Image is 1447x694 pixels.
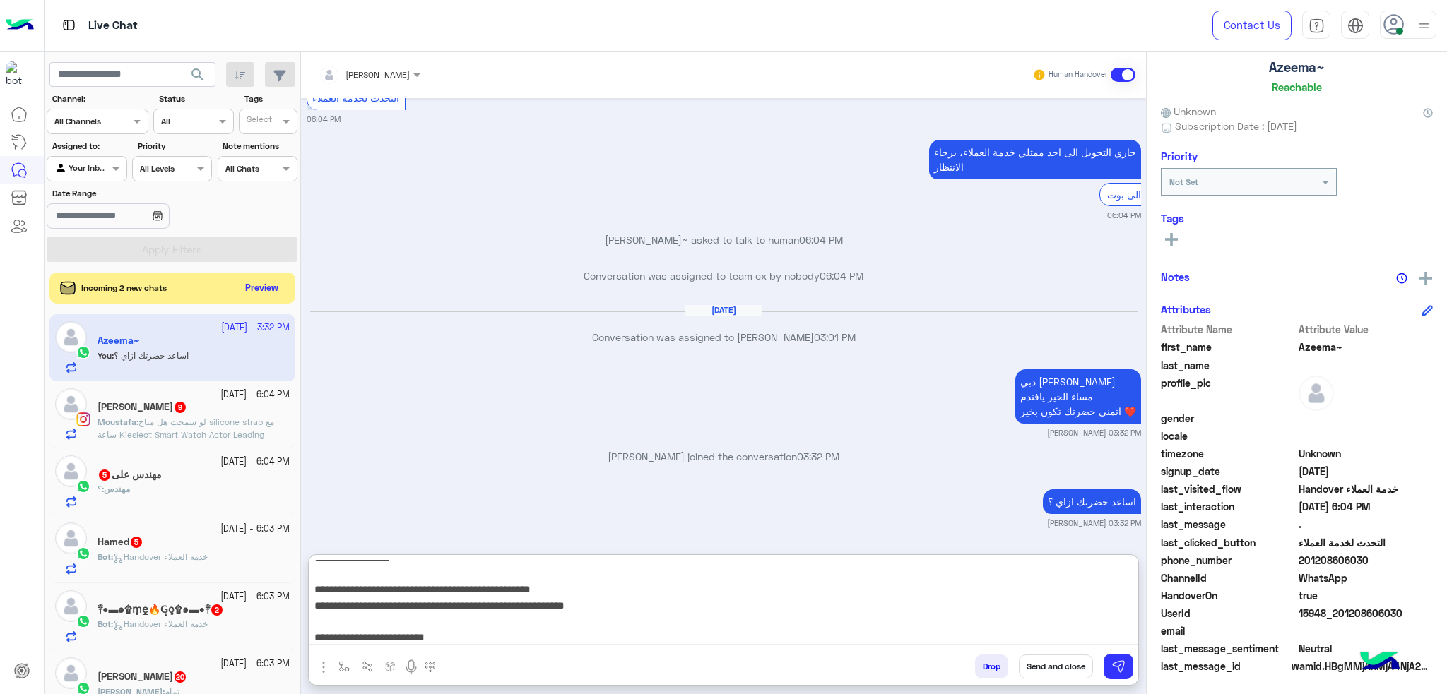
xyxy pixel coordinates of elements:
[240,278,285,299] button: Preview
[345,69,410,80] span: [PERSON_NAME]
[1161,358,1296,373] span: last_name
[1415,17,1433,35] img: profile
[1299,553,1434,568] span: 201208606030
[220,590,290,604] small: [DATE] - 6:03 PM
[975,654,1008,678] button: Drop
[1161,446,1296,461] span: timezone
[99,469,110,481] span: 5
[1161,464,1296,479] span: signup_date
[1299,446,1434,461] span: Unknown
[1299,340,1434,354] span: Azeema~
[52,92,147,105] label: Channel:
[1175,119,1297,133] span: Subscription Date : [DATE]
[1299,535,1434,550] span: التحدث لخدمة العملاء
[1272,80,1322,93] h6: Reachable
[159,92,232,105] label: Status
[220,455,290,469] small: [DATE] - 6:04 PM
[1161,499,1296,514] span: last_interaction
[60,16,78,34] img: tab
[1015,369,1141,424] p: 10/10/2025, 3:32 PM
[1396,273,1407,284] img: notes
[55,388,87,420] img: defaultAdmin.png
[1161,535,1296,550] span: last_clicked_button
[55,590,87,622] img: defaultAdmin.png
[98,536,143,548] h5: Hamed
[1161,517,1296,532] span: last_message
[47,237,297,262] button: Apply Filters
[1299,464,1434,479] span: 2024-10-04T14:00:03.886Z
[1161,606,1296,621] span: UserId
[1161,322,1296,337] span: Attribute Name
[1047,427,1141,438] small: [PERSON_NAME] 03:32 PM
[104,484,130,494] span: مهندس
[1347,18,1364,34] img: tab
[362,661,373,672] img: Trigger scenario
[98,604,224,616] h5: ༒●▬๑۩m̥e̲̣̥🔥Ǧ̩̥ọ̥۩๑▬●༒
[98,484,102,494] span: ؟
[175,402,186,413] span: 9
[98,618,113,629] b: :
[1043,489,1141,514] p: 10/10/2025, 3:32 PM
[1161,659,1289,674] span: last_message_id
[113,551,208,562] span: Handover خدمة العملاء
[1299,570,1434,585] span: 2
[1107,210,1141,221] small: 06:04 PM
[403,659,420,676] img: send voice note
[333,654,356,678] button: select flow
[6,61,31,87] img: 1403182699927242
[220,522,290,536] small: [DATE] - 6:03 PM
[307,449,1141,464] p: [PERSON_NAME] joined the conversation
[98,618,111,629] span: Bot
[52,140,125,152] label: Assigned to:
[1419,272,1432,285] img: add
[1111,659,1126,674] img: send message
[98,469,162,481] h5: مهندس على
[797,450,839,462] span: 03:32 PM
[820,270,863,282] span: 06:04 PM
[1161,376,1296,408] span: profile_pic
[244,113,272,129] div: Select
[307,114,341,125] small: 06:04 PM
[799,234,843,246] span: 06:04 PM
[76,546,90,561] img: WhatsApp
[1161,623,1296,638] span: email
[113,618,208,629] span: Handover خدمة العملاء
[307,330,1141,345] p: Conversation was assigned to [PERSON_NAME]
[220,657,290,671] small: [DATE] - 6:03 PM
[1161,429,1296,443] span: locale
[1292,659,1433,674] span: wamid.HBgMMjAxMjA4NjA2MDMwFQIAEhggQUMyRkY1OTlDNzA1MDY3NThDMTkxOTU0M0EwNDQxNkEA
[98,551,111,562] span: Bot
[76,614,90,628] img: WhatsApp
[76,412,90,426] img: Instagram
[189,66,206,83] span: search
[425,662,436,673] img: make a call
[1299,623,1434,638] span: null
[307,232,1141,247] p: [PERSON_NAME]~ asked to talk to human
[338,661,350,672] img: select flow
[307,268,1141,283] p: Conversation was assigned to team cx by nobody
[1161,588,1296,603] span: HandoverOn
[211,604,223,616] span: 2
[1299,429,1434,443] span: null
[98,417,136,427] span: Moustafa
[1169,177,1198,187] b: Not Set
[1161,212,1433,225] h6: Tags
[55,455,87,487] img: defaultAdmin.png
[220,388,290,402] small: [DATE] - 6:04 PM
[1161,303,1211,316] h6: Attributes
[138,140,211,152] label: Priority
[6,11,34,40] img: Logo
[356,654,379,678] button: Trigger scenario
[55,657,87,689] img: defaultAdmin.png
[98,417,274,440] span: لو سمحت هل متاح silicone strap مع ساعة Kieslect Smart Watch Actor Leading
[88,16,138,35] p: Live Chat
[315,659,332,676] img: send attachment
[98,401,187,413] h5: Moustafa Youssef
[98,551,113,562] b: :
[814,331,856,343] span: 03:01 PM
[1161,150,1198,162] h6: Priority
[55,522,87,554] img: defaultAdmin.png
[1049,69,1108,80] small: Human Handover
[175,671,186,683] span: 20
[76,479,90,493] img: WhatsApp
